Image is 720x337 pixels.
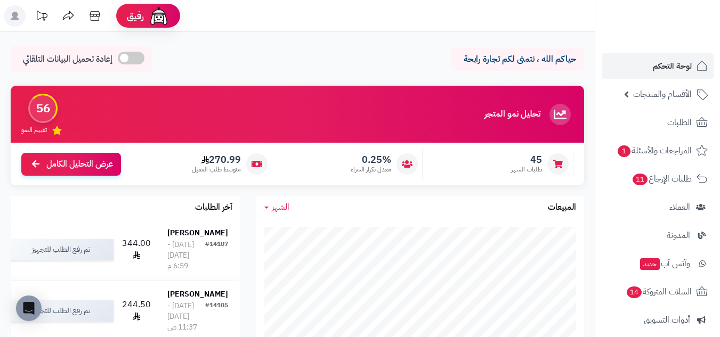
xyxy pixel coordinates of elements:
span: 45 [511,154,542,166]
span: جديد [640,258,660,270]
div: #14105 [205,301,228,333]
img: logo-2.png [648,30,710,52]
span: 270.99 [192,154,241,166]
span: أدوات التسويق [644,313,690,327]
span: رفيق [127,10,144,22]
span: السلات المتروكة [626,284,692,299]
a: أدوات التسويق [602,307,714,333]
span: تقييم النمو [21,126,47,135]
a: السلات المتروكة14 [602,279,714,305]
h3: تحليل نمو المتجر [484,110,540,119]
a: عرض التحليل الكامل [21,153,121,176]
span: لوحة التحكم [653,59,692,73]
img: ai-face.png [148,5,169,27]
span: الطلبات [667,115,692,130]
div: [DATE] - [DATE] 6:59 م [167,240,205,272]
span: 14 [627,286,642,298]
a: المدونة [602,223,714,248]
span: العملاء [669,200,690,215]
a: طلبات الإرجاع11 [602,166,714,192]
div: #14107 [205,240,228,272]
div: تم رفع الطلب للتجهيز [7,239,114,260]
td: 344.00 [118,219,155,280]
a: وآتس آبجديد [602,251,714,276]
span: 11 [633,174,648,185]
strong: [PERSON_NAME] [167,289,228,300]
a: الشهر [264,201,289,213]
span: طلبات الشهر [511,165,542,174]
span: 0.25% [351,154,391,166]
h3: آخر الطلبات [195,203,232,212]
strong: [PERSON_NAME] [167,227,228,239]
a: المراجعات والأسئلة1 [602,138,714,163]
p: حياكم الله ، نتمنى لكم تجارة رابحة [459,53,576,65]
span: متوسط طلب العميل [192,165,241,174]
span: وآتس آب [639,256,690,271]
span: إعادة تحميل البيانات التلقائي [23,53,112,65]
a: العملاء [602,194,714,220]
a: تحديثات المنصة [28,5,55,29]
span: الأقسام والمنتجات [633,87,692,102]
a: لوحة التحكم [602,53,714,79]
div: [DATE] - [DATE] 11:37 ص [167,301,205,333]
a: الطلبات [602,110,714,135]
span: عرض التحليل الكامل [46,158,113,170]
div: Open Intercom Messenger [16,295,42,321]
span: 1 [618,145,630,157]
h3: المبيعات [548,203,576,212]
span: المراجعات والأسئلة [617,143,692,158]
span: معدل تكرار الشراء [351,165,391,174]
span: المدونة [667,228,690,243]
span: الشهر [272,201,289,213]
div: تم رفع الطلب للتجهيز [7,300,114,322]
span: طلبات الإرجاع [632,171,692,186]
